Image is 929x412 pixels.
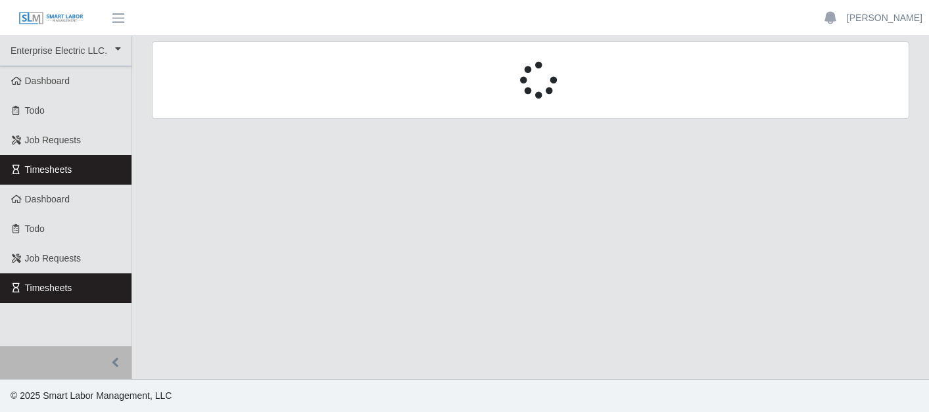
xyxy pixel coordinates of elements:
span: Dashboard [25,194,70,204]
span: Job Requests [25,253,82,263]
a: [PERSON_NAME] [847,11,922,25]
span: Job Requests [25,135,82,145]
span: Timesheets [25,283,72,293]
img: SLM Logo [18,11,84,26]
span: Todo [25,105,45,116]
span: Todo [25,223,45,234]
span: © 2025 Smart Labor Management, LLC [11,390,172,401]
span: Dashboard [25,76,70,86]
span: Timesheets [25,164,72,175]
